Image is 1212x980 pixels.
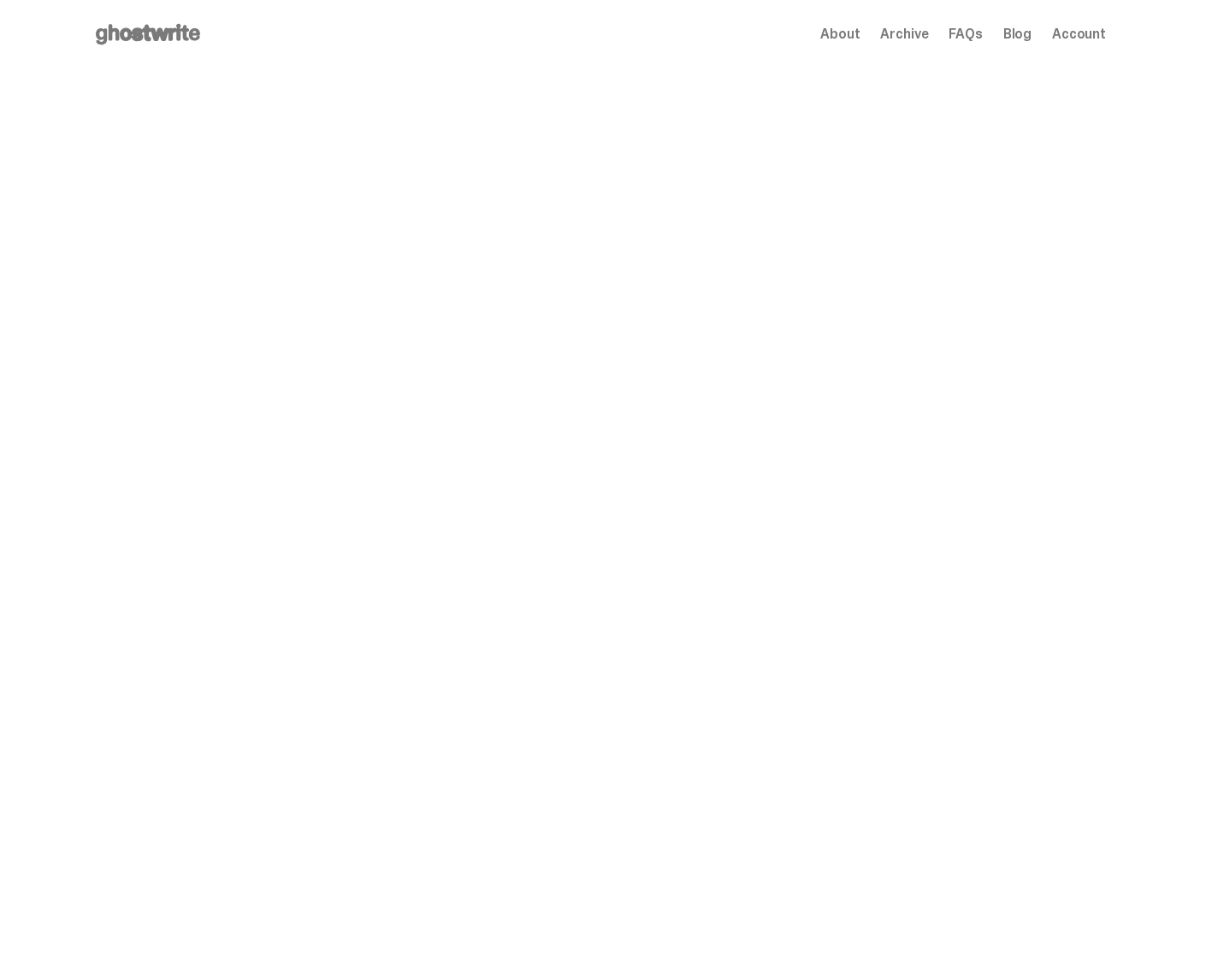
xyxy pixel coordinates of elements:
a: Archive [880,27,928,41]
a: FAQs [949,27,982,41]
a: Blog [1003,27,1032,41]
a: Account [1052,27,1106,41]
a: About [820,27,860,41]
